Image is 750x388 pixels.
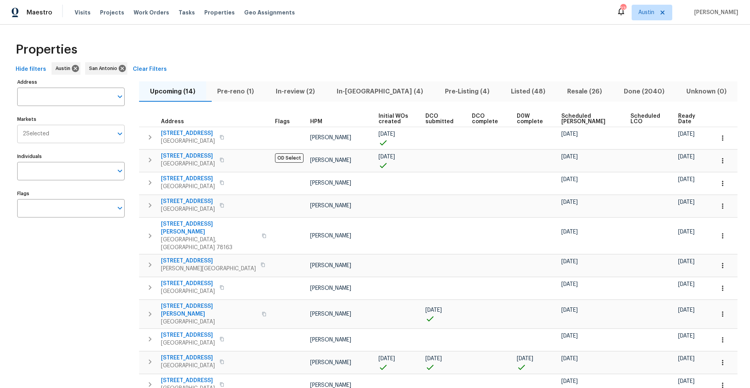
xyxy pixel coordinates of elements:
span: [PERSON_NAME] [310,233,351,239]
span: [STREET_ADDRESS] [161,280,215,287]
span: [PERSON_NAME] [691,9,738,16]
span: [DATE] [379,131,395,137]
span: Scheduled LCO [630,113,665,124]
span: [DATE] [678,379,695,384]
span: [GEOGRAPHIC_DATA] [161,287,215,295]
span: [STREET_ADDRESS][PERSON_NAME] [161,220,257,236]
span: [PERSON_NAME] [310,360,351,365]
span: D0W complete [517,113,548,124]
span: [STREET_ADDRESS] [161,152,215,160]
span: In-[GEOGRAPHIC_DATA] (4) [330,86,429,97]
span: [DATE] [678,282,695,287]
span: [DATE] [561,177,578,182]
span: Geo Assignments [244,9,295,16]
span: DCO complete [472,113,503,124]
span: Austin [638,9,654,16]
span: [DATE] [678,199,695,205]
button: Open [114,165,125,176]
span: [STREET_ADDRESS] [161,257,256,265]
span: [DATE] [379,154,395,160]
span: Visits [75,9,91,16]
span: [DATE] [561,356,578,361]
span: Pre-reno (1) [211,86,260,97]
button: Open [114,203,125,214]
span: [DATE] [425,307,442,313]
label: Markets [17,117,125,122]
span: Austin [55,65,73,72]
span: [GEOGRAPHIC_DATA] [161,362,215,370]
span: [PERSON_NAME] [310,158,351,163]
span: Upcoming (14) [144,86,202,97]
span: [DATE] [678,259,695,264]
span: [STREET_ADDRESS] [161,175,215,183]
span: [GEOGRAPHIC_DATA] [161,339,215,347]
span: [DATE] [678,131,695,137]
span: Tasks [179,10,195,15]
span: [DATE] [561,282,578,287]
span: [PERSON_NAME] [310,135,351,140]
span: [DATE] [561,229,578,235]
span: Ready Date [678,113,701,124]
span: Clear Filters [133,65,167,74]
button: Clear Filters [130,62,170,77]
span: [PERSON_NAME] [310,383,351,388]
span: 2 Selected [23,131,49,137]
span: Projects [100,9,124,16]
span: Resale (26) [561,86,608,97]
span: [PERSON_NAME] [310,180,351,186]
label: Flags [17,191,125,196]
div: San Antonio [85,62,127,75]
span: Properties [204,9,235,16]
span: [GEOGRAPHIC_DATA] [161,205,215,213]
label: Address [17,80,125,84]
span: Flags [275,119,290,124]
span: [STREET_ADDRESS] [161,198,215,205]
span: [STREET_ADDRESS] [161,354,215,362]
div: 23 [620,5,626,13]
span: [PERSON_NAME] [310,311,351,317]
span: [DATE] [561,307,578,313]
span: [DATE] [517,356,533,361]
span: OD Select [275,153,304,163]
button: Open [114,91,125,102]
span: [DATE] [678,307,695,313]
span: [DATE] [678,154,695,160]
span: [DATE] [561,333,578,339]
span: [GEOGRAPHIC_DATA] [161,160,215,168]
span: [STREET_ADDRESS][PERSON_NAME] [161,302,257,318]
span: [PERSON_NAME][GEOGRAPHIC_DATA] [161,265,256,273]
span: [STREET_ADDRESS] [161,331,215,339]
span: Listed (48) [505,86,552,97]
span: [DATE] [561,131,578,137]
span: Unknown (0) [680,86,733,97]
span: Properties [16,46,77,54]
span: In-review (2) [270,86,321,97]
div: Austin [52,62,80,75]
span: [PERSON_NAME] [310,337,351,343]
label: Individuals [17,154,125,159]
span: [DATE] [561,379,578,384]
span: Initial WOs created [379,113,412,124]
span: Hide filters [16,65,46,74]
span: [DATE] [561,154,578,160]
span: [GEOGRAPHIC_DATA] [161,318,257,326]
span: Address [161,119,184,124]
span: [DATE] [425,356,442,361]
span: HPM [310,119,322,124]
span: Scheduled [PERSON_NAME] [561,113,617,124]
span: [PERSON_NAME] [310,286,351,291]
span: Done (2040) [618,86,671,97]
span: Pre-Listing (4) [439,86,496,97]
span: [DATE] [678,177,695,182]
span: Work Orders [134,9,169,16]
span: [DATE] [379,356,395,361]
span: San Antonio [89,65,120,72]
button: Open [114,128,125,139]
span: [PERSON_NAME] [310,203,351,208]
span: [GEOGRAPHIC_DATA], [GEOGRAPHIC_DATA] 78163 [161,236,257,251]
span: [PERSON_NAME] [310,263,351,268]
span: [DATE] [561,259,578,264]
span: [STREET_ADDRESS] [161,377,215,384]
span: [DATE] [678,356,695,361]
span: [DATE] [678,229,695,235]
